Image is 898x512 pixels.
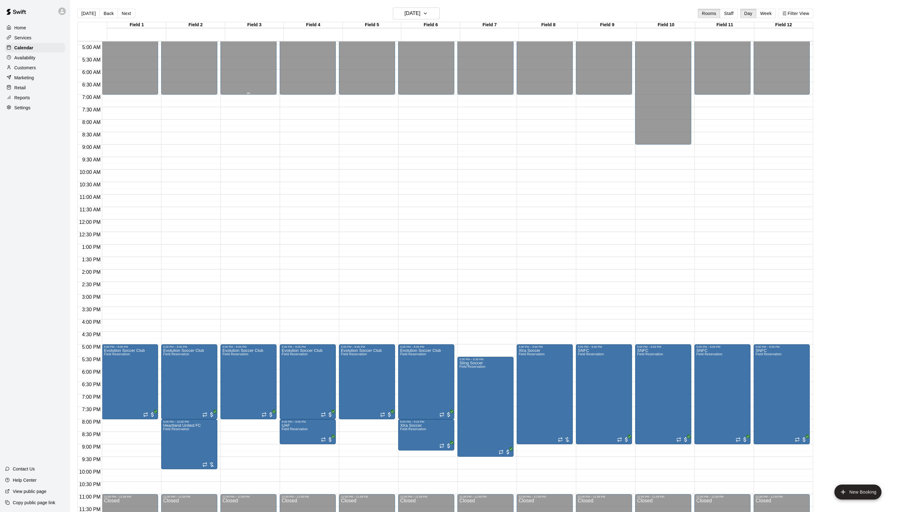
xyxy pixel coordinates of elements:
span: Field Reservation [696,352,722,356]
div: 11:00 PM – 11:59 PM [341,495,393,498]
div: 5:00 PM – 8:00 PM: Evolution Soccer Club [220,344,277,419]
button: Filter View [778,9,813,18]
span: 1:30 PM [80,257,102,262]
div: Field 10 [637,22,696,28]
span: All customers have paid [446,411,452,418]
div: 5:00 PM – 8:00 PM [282,345,334,348]
div: 5:00 PM – 9:00 PM: SNFC [694,344,751,444]
div: 5:00 PM – 9:00 PM: SNFC [754,344,810,444]
a: Marketing [5,73,65,82]
div: 8:00 PM – 9:15 PM: Xtra Soccer [398,419,454,450]
span: 11:00 PM [78,494,102,500]
button: Back [99,9,118,18]
div: 5:30 PM – 9:30 PM: Sting Soccer [457,357,514,457]
span: 4:00 PM [80,319,102,325]
span: Recurring event [439,412,444,417]
span: 7:30 AM [81,107,102,112]
div: Field 12 [754,22,813,28]
div: Availability [5,53,65,62]
span: 6:30 AM [81,82,102,87]
div: 8:00 PM – 10:00 PM: Heartland United FC [161,419,217,469]
button: Day [740,9,756,18]
span: Recurring event [499,450,504,455]
button: [DATE] [77,9,100,18]
span: Field Reservation [282,427,307,431]
span: 8:00 PM [80,419,102,425]
span: 10:30 AM [78,182,102,187]
span: 8:30 AM [81,132,102,137]
div: Field 5 [343,22,402,28]
span: Recurring event [558,437,563,442]
span: All customers have paid [505,449,511,455]
span: 8:00 AM [81,120,102,125]
div: 11:00 PM – 11:59 PM [163,495,215,498]
span: All customers have paid [386,411,393,418]
span: 6:30 PM [80,382,102,387]
div: 5:00 PM – 8:00 PM: Evolution Soccer Club [102,344,158,419]
span: Recurring event [439,443,444,448]
p: Availability [14,55,36,61]
span: 9:00 AM [81,145,102,150]
div: 5:00 PM – 8:00 PM: Evolution Soccer Club [280,344,336,419]
span: Field Reservation [104,352,130,356]
div: 11:00 PM – 11:59 PM [104,495,156,498]
div: 11:00 PM – 11:59 PM [578,495,630,498]
span: 11:00 AM [78,194,102,200]
a: Settings [5,103,65,112]
span: All customers have paid [327,436,333,443]
a: Calendar [5,43,65,52]
div: 5:00 PM – 8:00 PM: Evolution Soccer Club [398,344,454,419]
div: 5:00 PM – 9:00 PM [696,345,749,348]
span: 11:30 AM [78,207,102,212]
span: 7:00 AM [81,95,102,100]
span: All customers have paid [149,411,156,418]
div: Field 9 [578,22,637,28]
div: 5:00 PM – 8:00 PM [222,345,275,348]
div: Home [5,23,65,32]
span: 10:30 PM [78,482,102,487]
p: Copy public page link [13,500,55,506]
span: Field Reservation [400,352,426,356]
span: Field Reservation [459,365,485,368]
div: 5:00 PM – 8:00 PM [400,345,452,348]
span: Field Reservation [163,352,189,356]
div: 8:00 PM – 9:15 PM [400,420,452,423]
span: Recurring event [262,412,267,417]
div: 11:00 PM – 11:59 PM [400,495,452,498]
div: 8:00 PM – 10:00 PM [163,420,215,423]
span: Field Reservation [282,352,307,356]
p: Settings [14,105,31,111]
span: All customers have paid [801,436,807,443]
div: 5:00 PM – 9:00 PM: SNFC [635,344,691,444]
span: Recurring event [736,437,741,442]
button: [DATE] [393,7,440,19]
p: Services [14,35,31,41]
span: Field Reservation [222,352,248,356]
span: 10:00 AM [78,170,102,175]
button: Rooms [698,9,720,18]
span: Recurring event [676,437,681,442]
span: 12:30 PM [78,232,102,237]
span: 5:00 PM [80,344,102,350]
a: Customers [5,63,65,72]
span: Field Reservation [341,352,367,356]
span: Field Reservation [400,427,426,431]
div: 11:00 PM – 11:59 PM [222,495,275,498]
div: 11:00 PM – 11:59 PM [459,495,512,498]
span: Field Reservation [519,352,544,356]
span: 9:30 PM [80,457,102,462]
span: Recurring event [321,412,326,417]
span: All customers have paid [327,411,333,418]
div: Field 2 [166,22,225,28]
div: 5:00 PM – 8:00 PM [163,345,215,348]
span: 7:30 PM [80,407,102,412]
span: Field Reservation [578,352,604,356]
span: 5:00 AM [81,45,102,50]
div: 5:00 PM – 9:00 PM [519,345,571,348]
div: 5:00 PM – 9:00 PM: SNFC [576,344,632,444]
span: Recurring event [202,462,207,467]
span: 5:30 AM [81,57,102,62]
div: 11:00 PM – 11:59 PM [756,495,808,498]
div: Field 4 [284,22,343,28]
